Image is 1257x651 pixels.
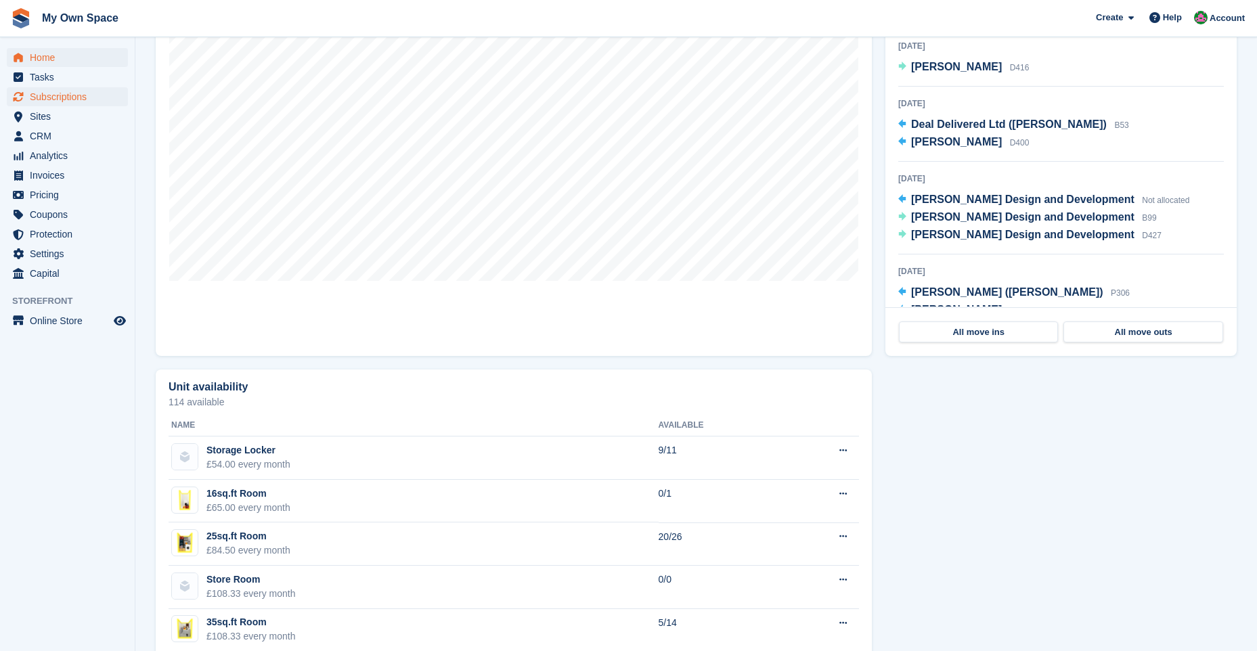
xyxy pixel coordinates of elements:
[1114,120,1128,130] span: B53
[7,185,128,204] a: menu
[7,166,128,185] a: menu
[911,194,1134,205] span: [PERSON_NAME] Design and Development
[206,443,290,457] div: Storage Locker
[1163,11,1182,24] span: Help
[172,616,198,642] img: 35sqft_storage_room-front-3.png
[659,480,782,523] td: 0/1
[30,166,111,185] span: Invoices
[7,311,128,330] a: menu
[1194,11,1208,24] img: Lucy Parry
[898,227,1162,244] a: [PERSON_NAME] Design and Development D427
[659,522,782,566] td: 20/26
[7,264,128,283] a: menu
[898,40,1224,52] div: [DATE]
[172,530,198,556] img: 25sqft_storage_room-front-3.png
[898,302,1029,319] a: [PERSON_NAME] B102
[30,87,111,106] span: Subscriptions
[1142,231,1162,240] span: D427
[7,225,128,244] a: menu
[30,146,111,165] span: Analytics
[30,68,111,87] span: Tasks
[172,487,198,513] img: 16ft-storage-room-front-2.png
[1210,12,1245,25] span: Account
[12,294,135,308] span: Storefront
[7,48,128,67] a: menu
[7,107,128,126] a: menu
[911,211,1134,223] span: [PERSON_NAME] Design and Development
[898,134,1029,152] a: [PERSON_NAME] D400
[30,264,111,283] span: Capital
[206,501,290,515] div: £65.00 every month
[169,381,248,393] h2: Unit availability
[206,615,296,629] div: 35sq.ft Room
[911,136,1002,148] span: [PERSON_NAME]
[206,487,290,501] div: 16sq.ft Room
[898,116,1129,134] a: Deal Delivered Ltd ([PERSON_NAME]) B53
[7,68,128,87] a: menu
[911,229,1134,240] span: [PERSON_NAME] Design and Development
[1142,196,1189,205] span: Not allocated
[1010,306,1029,315] span: B102
[37,7,124,29] a: My Own Space
[898,97,1224,110] div: [DATE]
[169,415,659,436] th: Name
[7,146,128,165] a: menu
[206,629,296,644] div: £108.33 every month
[206,543,290,558] div: £84.50 every month
[206,457,290,472] div: £54.00 every month
[11,8,31,28] img: stora-icon-8386f47178a22dfd0bd8f6a31ec36ba5ce8667c1dd55bd0f319d3a0aa187defe.svg
[156,4,872,356] a: Map
[898,284,1130,302] a: [PERSON_NAME] ([PERSON_NAME]) P306
[898,209,1157,227] a: [PERSON_NAME] Design and Development B99
[1096,11,1123,24] span: Create
[206,529,290,543] div: 25sq.ft Room
[659,566,782,609] td: 0/0
[911,286,1103,298] span: [PERSON_NAME] ([PERSON_NAME])
[1063,321,1222,343] a: All move outs
[30,205,111,224] span: Coupons
[30,311,111,330] span: Online Store
[7,127,128,145] a: menu
[30,127,111,145] span: CRM
[7,87,128,106] a: menu
[30,244,111,263] span: Settings
[169,397,859,407] p: 114 available
[659,436,782,480] td: 9/11
[30,185,111,204] span: Pricing
[898,173,1224,185] div: [DATE]
[30,48,111,67] span: Home
[659,415,782,436] th: Available
[898,265,1224,277] div: [DATE]
[1111,288,1130,298] span: P306
[172,573,198,599] img: blank-unit-type-icon-ffbac7b88ba66c5e286b0e438baccc4b9c83835d4c34f86887a83fc20ec27e7b.svg
[7,205,128,224] a: menu
[7,244,128,263] a: menu
[898,192,1189,209] a: [PERSON_NAME] Design and Development Not allocated
[112,313,128,329] a: Preview store
[206,573,296,587] div: Store Room
[1142,213,1156,223] span: B99
[911,304,1002,315] span: [PERSON_NAME]
[911,118,1107,130] span: Deal Delivered Ltd ([PERSON_NAME])
[911,61,1002,72] span: [PERSON_NAME]
[206,587,296,601] div: £108.33 every month
[899,321,1058,343] a: All move ins
[1010,63,1030,72] span: D416
[30,107,111,126] span: Sites
[898,59,1029,76] a: [PERSON_NAME] D416
[30,225,111,244] span: Protection
[172,444,198,470] img: blank-unit-type-icon-ffbac7b88ba66c5e286b0e438baccc4b9c83835d4c34f86887a83fc20ec27e7b.svg
[1010,138,1030,148] span: D400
